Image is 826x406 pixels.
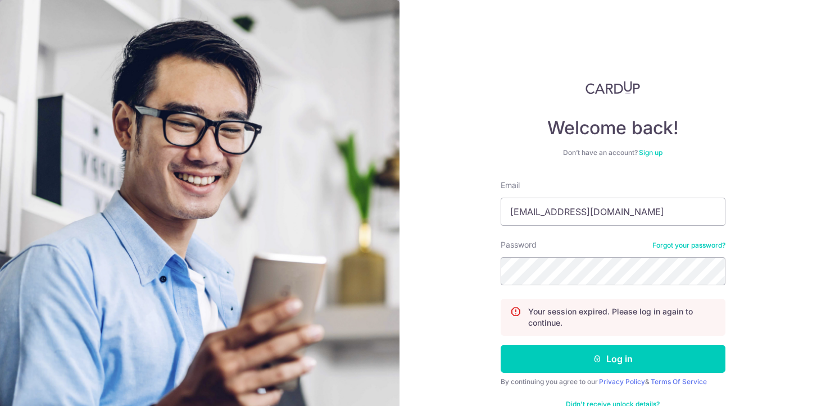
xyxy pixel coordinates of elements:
img: CardUp Logo [586,81,641,94]
p: Your session expired. Please log in again to continue. [528,306,716,329]
a: Forgot your password? [652,241,725,250]
a: Terms Of Service [651,377,707,386]
div: Don’t have an account? [501,148,725,157]
div: By continuing you agree to our & [501,377,725,386]
label: Email [501,180,520,191]
button: Log in [501,345,725,373]
label: Password [501,239,537,250]
input: Enter your Email [501,198,725,226]
a: Sign up [639,148,662,157]
h4: Welcome back! [501,117,725,139]
a: Privacy Policy [599,377,645,386]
